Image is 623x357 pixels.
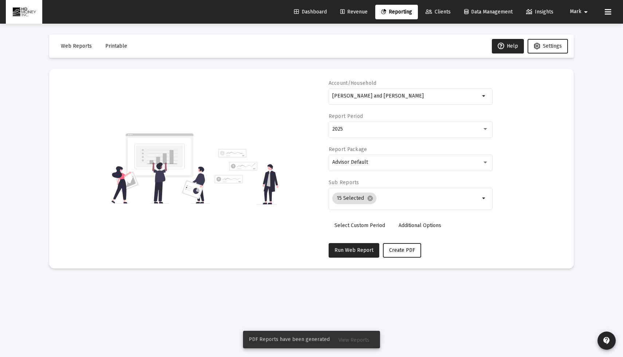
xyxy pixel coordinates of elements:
mat-icon: cancel [367,195,373,202]
span: Insights [526,9,553,15]
span: Data Management [464,9,513,15]
span: Web Reports [61,43,92,49]
span: Reporting [381,9,412,15]
label: Account/Household [329,80,377,86]
button: Web Reports [55,39,98,53]
button: Run Web Report [329,243,379,258]
button: Help [492,39,524,53]
span: PDF Reports have been generated [249,336,330,343]
span: Printable [105,43,127,49]
span: Revenue [340,9,368,15]
mat-icon: arrow_drop_down [480,194,489,203]
button: View Reports [333,333,375,346]
mat-chip: 15 Selected [332,193,376,204]
button: Settings [528,39,568,53]
a: Reporting [375,5,418,19]
a: Data Management [458,5,518,19]
span: Settings [543,43,562,49]
span: Advisor Default [332,159,368,165]
span: Create PDF [389,247,415,253]
img: Dashboard [11,5,37,19]
span: Select Custom Period [334,222,385,229]
mat-icon: contact_support [602,336,611,345]
input: Search or select an account or household [332,93,480,99]
button: Mark [561,4,599,19]
a: Clients [420,5,457,19]
span: Clients [426,9,451,15]
mat-chip-list: Selection [332,191,480,206]
span: View Reports [338,337,369,343]
label: Report Period [329,113,363,119]
span: Additional Options [399,222,441,229]
span: Dashboard [294,9,327,15]
button: Create PDF [383,243,421,258]
label: Sub Reports [329,179,359,186]
span: Mark [570,9,581,15]
span: Help [498,43,518,49]
a: Insights [520,5,559,19]
img: reporting-alt [215,149,278,205]
img: reporting [110,132,210,205]
button: Printable [99,39,133,53]
a: Dashboard [288,5,333,19]
mat-icon: arrow_drop_down [581,5,590,19]
a: Revenue [334,5,373,19]
mat-icon: arrow_drop_down [480,92,489,100]
span: Run Web Report [334,247,373,253]
label: Report Package [329,146,367,152]
span: 2025 [332,126,343,132]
